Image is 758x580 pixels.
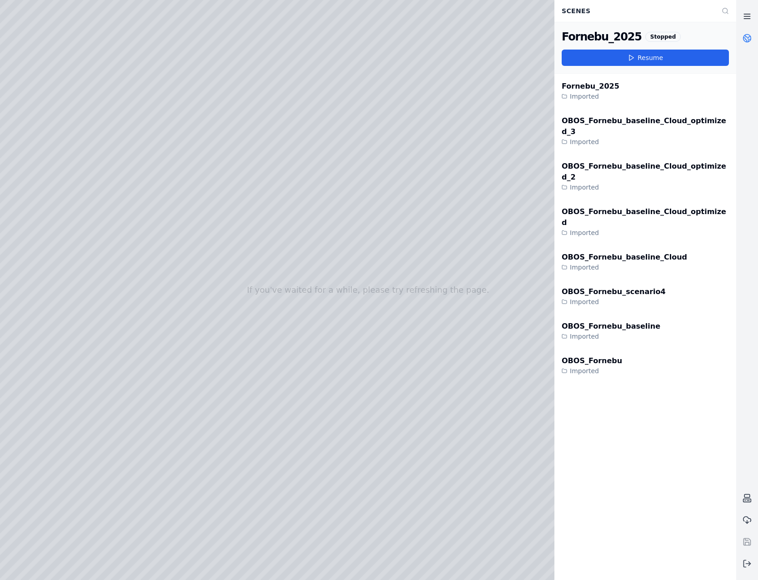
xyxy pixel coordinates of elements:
[562,161,729,183] div: OBOS_Fornebu_baseline_Cloud_optimized_2
[556,2,716,20] div: Scenes
[562,30,642,44] div: Fornebu_2025
[562,286,666,297] div: OBOS_Fornebu_scenario4
[562,50,729,66] button: Resume
[562,137,729,146] div: Imported
[562,332,660,341] div: Imported
[562,115,729,137] div: OBOS_Fornebu_baseline_Cloud_optimized_3
[562,321,660,332] div: OBOS_Fornebu_baseline
[562,366,622,375] div: Imported
[562,228,729,237] div: Imported
[645,32,681,42] div: Stopped
[562,92,619,101] div: Imported
[562,263,687,272] div: Imported
[562,81,619,92] div: Fornebu_2025
[562,355,622,366] div: OBOS_Fornebu
[562,206,729,228] div: OBOS_Fornebu_baseline_Cloud_optimized
[562,183,729,192] div: Imported
[562,297,666,306] div: Imported
[562,252,687,263] div: OBOS_Fornebu_baseline_Cloud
